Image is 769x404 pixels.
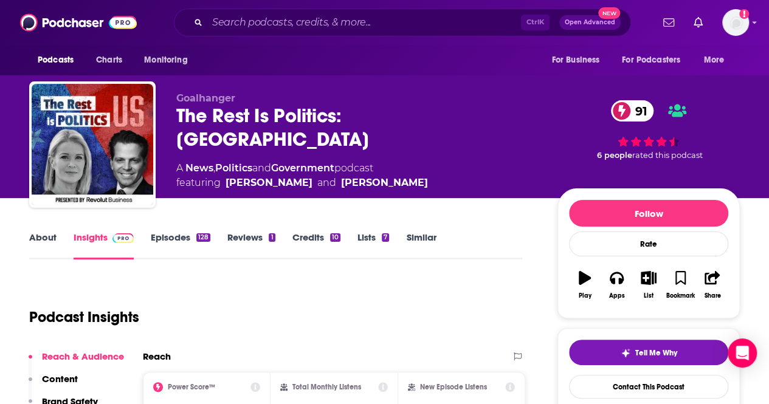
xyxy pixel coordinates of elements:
[151,231,210,259] a: Episodes128
[185,162,213,174] a: News
[658,12,679,33] a: Show notifications dropdown
[664,263,696,307] button: Bookmark
[728,338,757,368] div: Open Intercom Messenger
[174,9,631,36] div: Search podcasts, credits, & more...
[20,11,137,34] img: Podchaser - Follow, Share and Rate Podcasts
[551,52,599,69] span: For Business
[565,19,615,26] span: Open Advanced
[689,12,708,33] a: Show notifications dropdown
[569,200,728,227] button: Follow
[704,52,725,69] span: More
[597,151,632,160] span: 6 people
[569,263,601,307] button: Play
[96,52,122,69] span: Charts
[666,292,695,300] div: Bookmark
[292,231,340,259] a: Credits10
[569,340,728,365] button: tell me why sparkleTell Me Why
[420,383,487,391] h2: New Episode Listens
[579,292,591,300] div: Play
[569,231,728,256] div: Rate
[632,151,703,160] span: rated this podcast
[136,49,203,72] button: open menu
[559,15,621,30] button: Open AdvancedNew
[317,176,336,190] span: and
[215,162,252,174] a: Politics
[598,7,620,19] span: New
[144,52,187,69] span: Monitoring
[196,233,210,242] div: 128
[382,233,389,242] div: 7
[168,383,215,391] h2: Power Score™
[644,292,653,300] div: List
[635,348,677,358] span: Tell Me Why
[543,49,615,72] button: open menu
[143,351,171,362] h2: Reach
[601,263,632,307] button: Apps
[633,263,664,307] button: List
[722,9,749,36] button: Show profile menu
[611,100,653,122] a: 91
[29,308,139,326] h1: Podcast Insights
[739,9,749,19] svg: Add a profile image
[609,292,625,300] div: Apps
[292,383,361,391] h2: Total Monthly Listens
[29,351,124,373] button: Reach & Audience
[722,9,749,36] span: Logged in as ClarissaGuerrero
[38,52,74,69] span: Podcasts
[42,373,78,385] p: Content
[621,348,630,358] img: tell me why sparkle
[42,351,124,362] p: Reach & Audience
[330,233,340,242] div: 10
[623,100,653,122] span: 91
[112,233,134,243] img: Podchaser Pro
[341,176,428,190] div: [PERSON_NAME]
[357,231,389,259] a: Lists7
[269,233,275,242] div: 1
[557,92,740,168] div: 91 6 peoplerated this podcast
[176,92,235,104] span: Goalhanger
[226,176,312,190] div: [PERSON_NAME]
[88,49,129,72] a: Charts
[521,15,550,30] span: Ctrl K
[406,231,436,259] a: Similar
[227,231,275,259] a: Reviews1
[697,263,728,307] button: Share
[614,49,698,72] button: open menu
[29,49,89,72] button: open menu
[622,52,680,69] span: For Podcasters
[176,161,428,190] div: A podcast
[74,231,134,259] a: InsightsPodchaser Pro
[32,84,153,205] img: The Rest Is Politics: US
[271,162,334,174] a: Government
[213,162,215,174] span: ,
[29,231,57,259] a: About
[704,292,720,300] div: Share
[29,373,78,395] button: Content
[569,375,728,399] a: Contact This Podcast
[252,162,271,174] span: and
[695,49,740,72] button: open menu
[207,13,521,32] input: Search podcasts, credits, & more...
[722,9,749,36] img: User Profile
[176,176,428,190] span: featuring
